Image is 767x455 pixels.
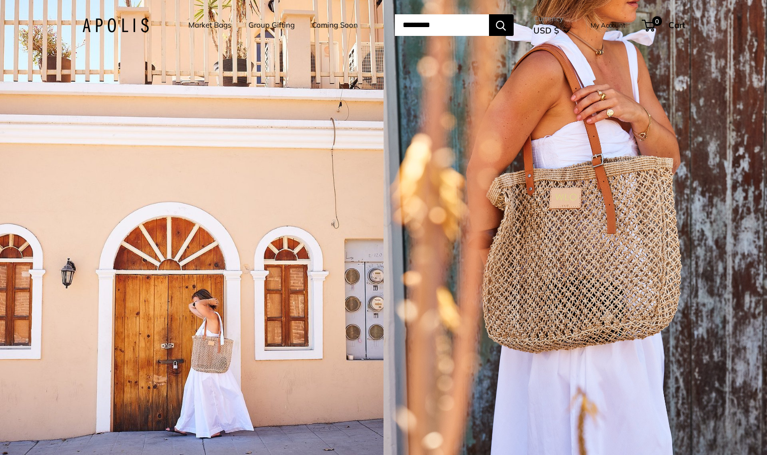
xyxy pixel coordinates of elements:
button: Search [489,14,514,36]
a: Coming Soon [312,18,358,32]
span: Currency [533,12,569,26]
a: My Account [591,19,626,31]
a: 0 Cart [643,17,685,33]
button: USD $ [533,23,569,38]
span: USD $ [533,25,559,35]
a: Market Bags [188,18,231,32]
img: Apolis [82,18,149,32]
a: Group Gifting [248,18,295,32]
span: Cart [668,20,685,30]
input: Search... [395,14,489,36]
span: 0 [652,16,662,26]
